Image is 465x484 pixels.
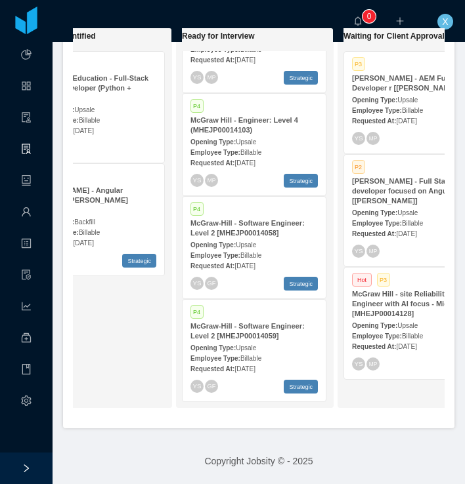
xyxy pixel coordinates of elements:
a: icon: user [21,199,32,227]
span: Billable [240,252,261,259]
strong: Employee Type: [190,355,240,362]
span: P4 [190,99,204,113]
strong: [PERSON_NAME] - Angular developer ([PERSON_NAME] backfill) [29,186,128,214]
span: Billable [79,117,100,124]
span: [DATE] [234,56,255,64]
span: YS [192,177,201,184]
strong: Requested At: [352,230,396,237]
a: icon: pie-chart [21,42,32,70]
strong: Employee Type: [352,220,402,227]
h1: Ready for Interview [182,31,366,41]
span: P4 [190,202,204,216]
span: GF [207,280,215,287]
span: X [442,14,448,30]
span: Upsale [397,96,418,104]
strong: Employee Type: [352,107,402,114]
strong: Opening Type: [190,344,236,352]
span: P4 [190,305,204,319]
strong: Requested At: [190,365,234,373]
span: [DATE] [234,365,255,373]
span: [DATE] [396,117,416,125]
span: MP [369,135,377,141]
span: Upsale [74,106,95,113]
a: icon: robot [21,168,32,195]
span: P3 [352,57,365,71]
span: Upsale [236,241,256,249]
strong: Requested At: [190,262,234,270]
span: Strategic [122,254,156,268]
span: MP [208,74,215,80]
h1: Candidate Identified [20,31,204,41]
span: Strategic [284,174,318,188]
span: P3 [377,273,390,287]
i: icon: setting [21,390,32,416]
span: YS [192,280,201,287]
span: [DATE] [73,127,93,134]
span: Billable [402,107,423,114]
span: YS [354,361,363,368]
strong: Opening Type: [352,322,397,329]
strong: [PERSON_NAME] - Full Stack developer focused on Angular [[PERSON_NAME]] [352,177,456,205]
span: Billable [240,149,261,156]
strong: McGraw-Hill - Software Engineer: Level 2 [MHEJP00014058] [190,219,305,237]
span: Upsale [397,322,418,329]
strong: McGraw Hill-Education - Full-Stack Backend Developer (Python + Angular) [29,74,148,102]
span: GF [207,383,215,390]
strong: Opening Type: [352,209,397,216]
strong: Opening Type: [190,241,236,249]
span: [DATE] [234,159,255,167]
span: Strategic [284,277,318,291]
span: MP [369,361,377,367]
i: icon: plus [395,16,405,26]
strong: Employee Type: [190,149,240,156]
i: icon: solution [21,138,32,164]
strong: Requested At: [352,343,396,350]
span: Hot [352,273,372,287]
span: Upsale [236,138,256,146]
strong: Opening Type: [190,138,236,146]
i: icon: file-protect [21,264,32,290]
span: Strategic [284,380,318,393]
span: Upsale [397,209,418,216]
a: icon: audit [21,105,32,132]
span: Billable [240,355,261,362]
strong: Requested At: [190,159,234,167]
i: icon: bell [353,16,363,26]
span: Strategic [284,71,318,85]
strong: Requested At: [190,56,234,64]
strong: McGraw Hill - Engineer: Level 4 (MHEJP00014103) [190,116,298,134]
strong: Opening Type: [352,96,397,104]
strong: Employee Type: [190,252,240,259]
span: [DATE] [234,262,255,270]
span: [DATE] [396,343,416,350]
span: Upsale [236,344,256,352]
span: YS [192,74,201,81]
i: icon: line-chart [21,295,32,321]
span: YS [354,135,363,142]
a: icon: profile [21,231,32,258]
span: MP [208,177,215,183]
span: [DATE] [396,230,416,237]
span: Billable [402,333,423,340]
i: icon: book [21,358,32,384]
span: YS [354,248,363,255]
span: P2 [352,160,365,174]
span: YS [192,383,201,390]
strong: Requested At: [352,117,396,125]
span: [DATE] [73,239,93,247]
span: Billable [402,220,423,227]
span: Backfill [74,218,95,226]
i: icon: medicine-box [21,327,32,353]
a: icon: appstore [21,73,32,101]
span: MP [369,248,377,254]
strong: McGraw-Hill - Software Engineer: Level 2 [MHEJP00014059] [190,322,305,340]
span: Billable [79,229,100,236]
sup: 0 [363,10,376,23]
strong: Employee Type: [352,333,402,340]
footer: Copyright Jobsity © - 2025 [53,439,465,484]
